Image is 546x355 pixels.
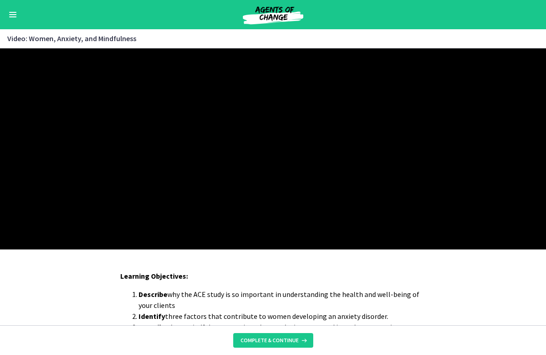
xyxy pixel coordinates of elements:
li: three factors that contribute to women developing an anxiety disorder. [139,311,426,322]
button: Enable menu [7,9,18,20]
span: Learning Objectives: [120,271,188,281]
img: Agents of Change [218,4,328,26]
h3: Video: Women, Anxiety, and Mindfulness [7,33,528,44]
strong: Describe [139,323,167,332]
strong: Identify [139,312,165,321]
li: three mindfulness practices that can be incorporated into therapy sessions. [139,322,426,333]
li: why the ACE study is so important in understanding the health and well-being of your clients [139,289,426,311]
strong: Describe [139,290,167,299]
button: Complete & continue [233,333,313,348]
span: Complete & continue [241,337,299,344]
